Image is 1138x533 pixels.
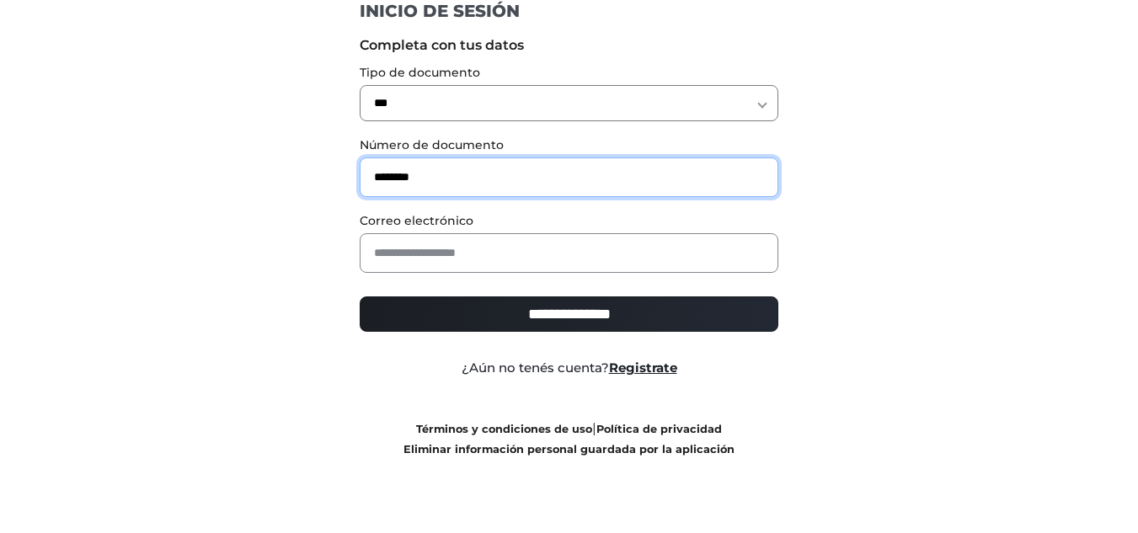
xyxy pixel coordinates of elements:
label: Tipo de documento [360,64,778,82]
label: Correo electrónico [360,212,778,230]
a: Eliminar información personal guardada por la aplicación [403,443,735,456]
label: Completa con tus datos [360,35,778,56]
div: ¿Aún no tenés cuenta? [347,359,791,378]
div: | [347,418,791,459]
a: Términos y condiciones de uso [416,423,592,435]
a: Registrate [609,360,677,376]
a: Política de privacidad [596,423,722,435]
label: Número de documento [360,136,778,154]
